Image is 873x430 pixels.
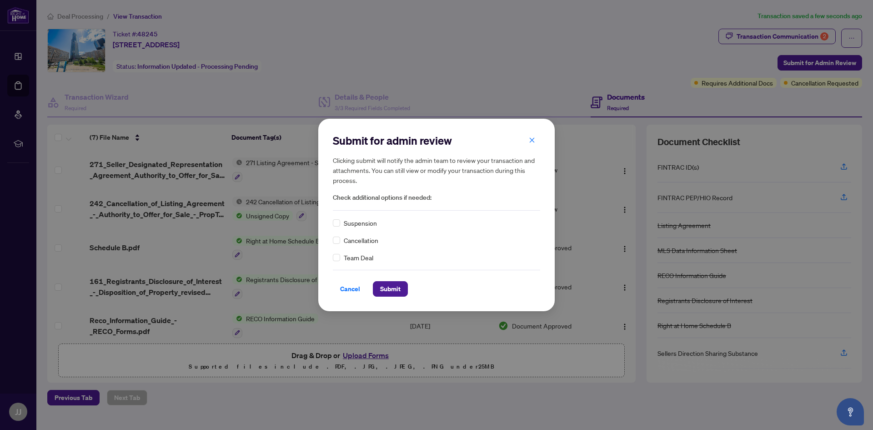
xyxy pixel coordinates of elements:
span: Team Deal [344,253,373,263]
h2: Submit for admin review [333,133,540,148]
span: Suspension [344,218,377,228]
span: Check additional options if needed: [333,192,540,203]
button: Submit [373,281,408,297]
span: close [529,137,535,143]
span: Cancellation [344,235,378,245]
button: Open asap [837,398,864,425]
button: Cancel [333,281,367,297]
span: Cancel [340,282,360,296]
span: Submit [380,282,401,296]
h5: Clicking submit will notify the admin team to review your transaction and attachments. You can st... [333,155,540,185]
